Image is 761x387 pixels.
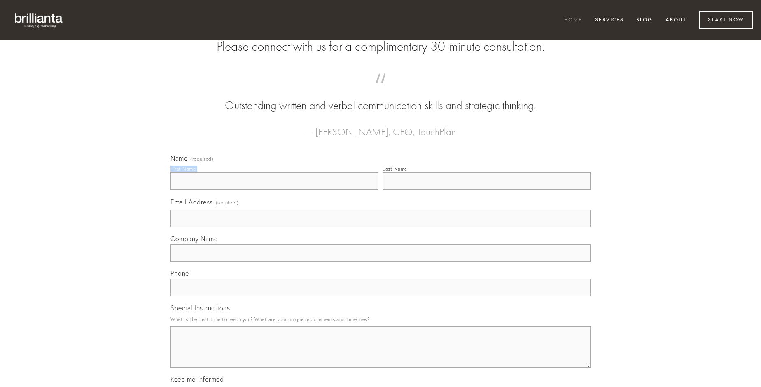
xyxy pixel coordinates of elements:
[170,154,187,162] span: Name
[184,82,577,114] blockquote: Outstanding written and verbal communication skills and strategic thinking.
[590,14,629,27] a: Services
[699,11,753,29] a: Start Now
[170,166,196,172] div: First Name
[383,166,407,172] div: Last Name
[631,14,658,27] a: Blog
[170,235,217,243] span: Company Name
[170,39,591,54] h2: Please connect with us for a complimentary 30-minute consultation.
[184,114,577,140] figcaption: — [PERSON_NAME], CEO, TouchPlan
[170,304,230,312] span: Special Instructions
[660,14,692,27] a: About
[170,269,189,277] span: Phone
[170,314,591,325] p: What is the best time to reach you? What are your unique requirements and timelines?
[190,157,213,162] span: (required)
[170,375,224,383] span: Keep me informed
[559,14,588,27] a: Home
[216,197,239,208] span: (required)
[8,8,70,32] img: brillianta - research, strategy, marketing
[184,82,577,98] span: “
[170,198,213,206] span: Email Address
